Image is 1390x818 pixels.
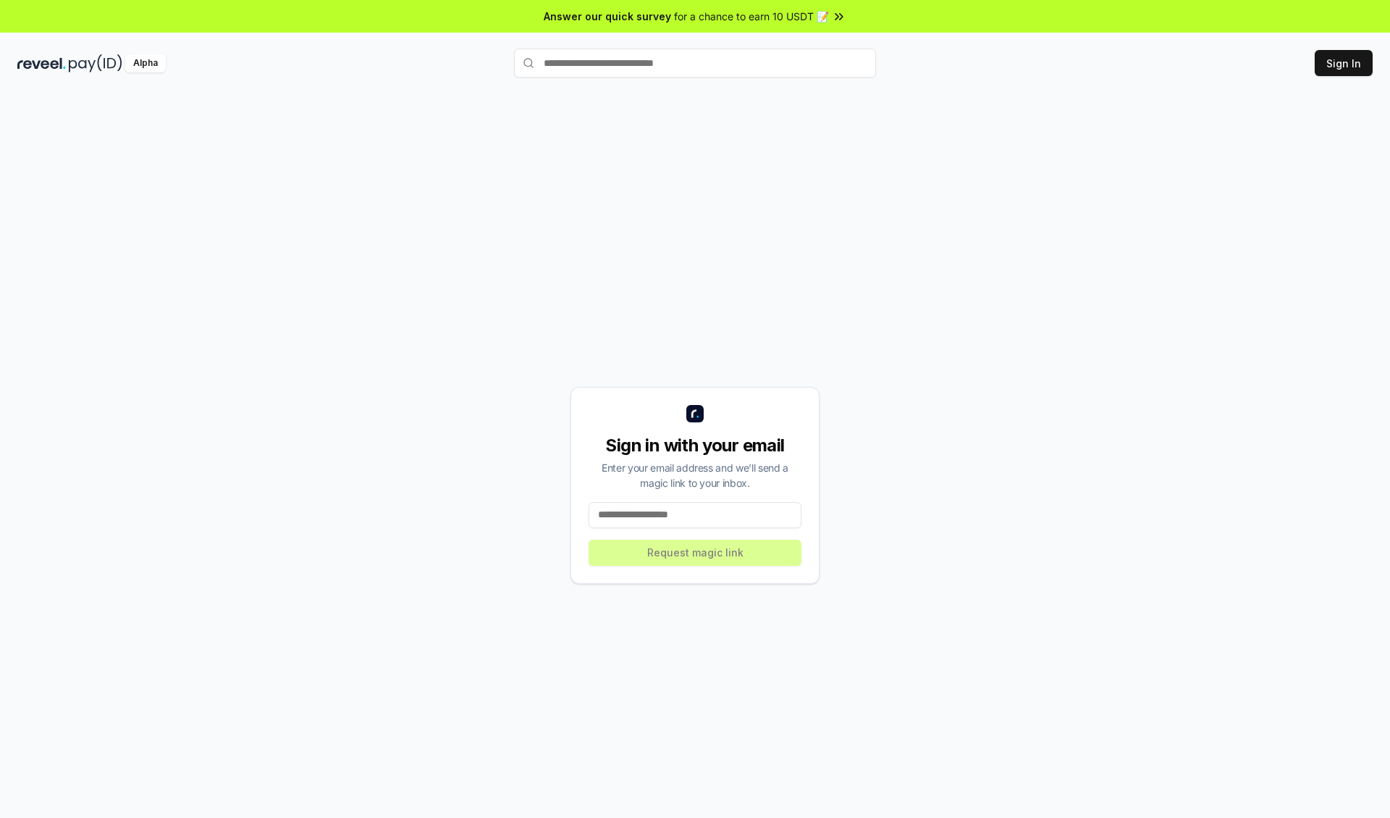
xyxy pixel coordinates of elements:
div: Alpha [125,54,166,72]
div: Enter your email address and we’ll send a magic link to your inbox. [589,460,801,491]
button: Sign In [1315,50,1373,76]
img: logo_small [686,405,704,422]
span: Answer our quick survey [544,9,671,24]
span: for a chance to earn 10 USDT 📝 [674,9,829,24]
img: reveel_dark [17,54,66,72]
div: Sign in with your email [589,434,801,457]
img: pay_id [69,54,122,72]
